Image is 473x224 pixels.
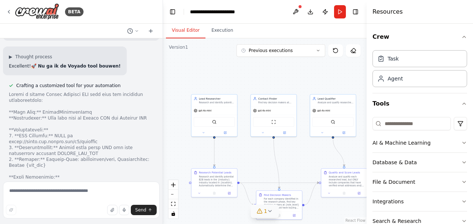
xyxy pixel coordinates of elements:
[372,153,467,172] button: Database & Data
[350,7,361,17] button: Hide right sidebar
[310,94,356,137] div: Lead QualifierAnalyze and qualify researched leads, filtering to ONLY include companies that have...
[331,138,346,166] g: Edge from c369f731-0dbe-403d-b945-da1ad5583932 to aca74691-3a0c-4fdb-b93a-12b8cfee187d
[333,130,354,135] button: Open in side panel
[372,198,404,205] div: Integrations
[264,197,300,209] div: For each company identified in the research phase, find key decision makers at {role_level} level...
[264,207,267,215] span: 1
[346,218,365,223] a: React Flow attribution
[239,181,254,207] g: Edge from 6793490c-f785-451c-9d03-3134d4ab1918 to 6131b7c3-b024-44e2-8f36-973d3ba1ff1a
[388,75,403,82] div: Agent
[317,97,353,100] div: Lead Qualifier
[131,205,157,215] button: Send
[169,44,188,50] div: Version 1
[205,23,239,38] button: Execution
[236,44,325,57] button: Previous executions
[372,178,415,186] div: File & Document
[249,48,293,54] span: Previous executions
[107,205,118,215] button: Upload files
[199,97,235,100] div: Lead Researcher
[145,27,157,35] button: Start a new chat
[169,190,178,199] button: zoom out
[239,181,319,185] g: Edge from 6793490c-f785-451c-9d03-3134d4ab1918 to aca74691-3a0c-4fdb-b93a-12b8cfee187d
[304,181,319,207] g: Edge from 6131b7c3-b024-44e2-8f36-973d3ba1ff1a to aca74691-3a0c-4fdb-b93a-12b8cfee187d
[271,120,276,124] img: ScrapeWebsiteTool
[31,63,121,69] strong: 🚀 Nu ga ik de Voyado tool bouwen!
[166,23,205,38] button: Visual Editor
[317,101,353,104] div: Analyze and qualify researched leads, filtering to ONLY include companies that have verified emai...
[223,191,235,196] button: Open in side panel
[15,54,52,60] span: Thought process
[199,175,235,187] div: Research and identify potential B2B leads in the {industry} industry located in {location}. Autom...
[271,213,287,218] button: No output available
[9,54,12,60] span: ▶
[288,213,300,218] button: Open in side panel
[65,7,84,16] div: BETA
[329,175,365,187] div: Analyze and qualify each researched lead, but ONLY include companies that have verified email add...
[372,139,431,147] div: AI & Machine Learning
[258,101,294,104] div: Find key decision makers at {role_level} level (such as managers, directors, VPs, or C-suite) for...
[169,209,178,218] button: toggle interactivity
[372,172,467,192] button: File & Document
[251,94,297,137] div: Contact FinderFind key decision makers at {role_level} level (such as managers, directors, VPs, o...
[372,27,467,47] button: Crew
[336,191,352,196] button: No output available
[372,47,467,93] div: Crew
[274,130,295,135] button: Open in side panel
[372,93,467,114] button: Tools
[215,130,236,135] button: Open in side panel
[169,199,178,209] button: fit view
[372,159,417,166] div: Database & Data
[212,138,216,166] g: Edge from 7977ce21-81f4-4b5d-9034-aefe29b1268e to 6793490c-f785-451c-9d03-3134d4ab1918
[191,94,237,137] div: Lead ResearcherResearch and identify potential B2B leads in the {industry} industry located in {l...
[372,192,467,211] button: Integrations
[272,138,281,188] g: Edge from 498e5c6a-9c37-495b-9e5f-c87acc252e6b to 6131b7c3-b024-44e2-8f36-973d3ba1ff1a
[388,55,399,62] div: Task
[321,168,367,197] div: Qualify and Score LeadsAnalyze and qualify each researched lead, but ONLY include companies that ...
[331,120,335,124] img: SerperDevTool
[190,8,249,15] nav: breadcrumb
[258,97,294,100] div: Contact Finder
[9,54,52,60] button: ▶Thought process
[135,207,146,213] span: Send
[16,83,120,89] span: Crafting a customized tool for your automation
[251,204,279,218] button: 1
[199,171,231,175] div: Research Potential Leads
[124,27,142,35] button: Switch to previous chat
[169,180,178,190] button: zoom in
[199,101,235,104] div: Research and identify potential B2B leads in the {industry} industry located in {location}, focus...
[212,120,217,124] img: SerperDevTool
[353,191,365,196] button: Open in side panel
[191,168,237,197] div: Research Potential LeadsResearch and identify potential B2B leads in the {industry} industry loca...
[198,109,211,112] span: gpt-4o-mini
[6,205,16,215] button: Improve this prompt
[167,7,178,17] button: Hide left sidebar
[372,7,403,16] h4: Resources
[372,133,467,152] button: AI & Machine Learning
[15,3,59,20] img: Logo
[169,180,178,218] div: React Flow controls
[258,109,271,112] span: gpt-4o-mini
[264,193,291,197] div: Find Decision Makers
[256,190,302,220] div: Find Decision MakersFor each company identified in the research phase, find key decision makers a...
[207,191,222,196] button: No output available
[119,205,129,215] button: Click to speak your automation idea
[9,63,121,69] p: Excellent!
[329,171,360,175] div: Qualify and Score Leads
[317,109,330,112] span: gpt-4o-mini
